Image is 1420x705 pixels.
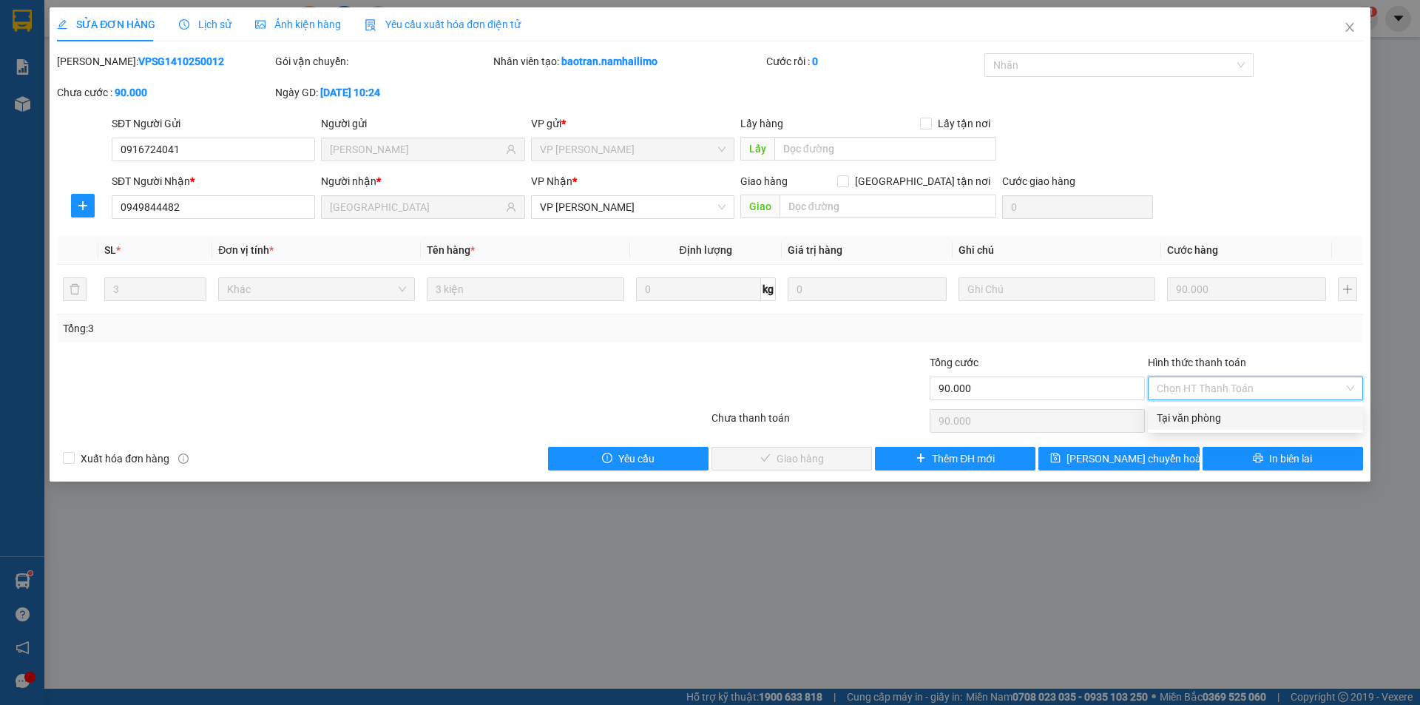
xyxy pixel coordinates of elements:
[780,195,996,218] input: Dọc đường
[1002,175,1075,187] label: Cước giao hàng
[72,200,94,212] span: plus
[618,451,655,467] span: Yêu cầu
[275,84,490,101] div: Ngày GD:
[330,199,502,215] input: Tên người nhận
[875,447,1035,470] button: plusThêm ĐH mới
[740,118,783,129] span: Lấy hàng
[1050,453,1061,465] span: save
[710,410,928,436] div: Chưa thanh toán
[321,173,524,189] div: Người nhận
[104,244,116,256] span: SL
[740,195,780,218] span: Giao
[711,447,872,470] button: checkGiao hàng
[178,453,189,464] span: info-circle
[427,244,475,256] span: Tên hàng
[1344,21,1356,33] span: close
[680,244,732,256] span: Định lượng
[321,115,524,132] div: Người gửi
[112,173,315,189] div: SĐT Người Nhận
[561,55,657,67] b: baotran.namhailimo
[1253,453,1263,465] span: printer
[548,447,709,470] button: exclamation-circleYêu cầu
[1167,277,1326,301] input: 0
[540,138,726,161] span: VP Phạm Ngũ Lão
[275,53,490,70] div: Gói vận chuyển:
[218,244,274,256] span: Đơn vị tính
[255,19,266,30] span: picture
[958,277,1155,301] input: Ghi Chú
[953,236,1161,265] th: Ghi chú
[75,451,175,467] span: Xuất hóa đơn hàng
[255,18,341,30] span: Ảnh kiện hàng
[1203,447,1363,470] button: printerIn biên lai
[493,53,763,70] div: Nhân viên tạo:
[1038,447,1199,470] button: save[PERSON_NAME] chuyển hoàn
[63,277,87,301] button: delete
[57,53,272,70] div: [PERSON_NAME]:
[57,19,67,30] span: edit
[506,202,516,212] span: user
[365,19,376,31] img: icon
[812,55,818,67] b: 0
[179,18,231,30] span: Lịch sử
[788,244,842,256] span: Giá trị hàng
[1066,451,1207,467] span: [PERSON_NAME] chuyển hoàn
[916,453,926,465] span: plus
[57,18,155,30] span: SỬA ĐƠN HÀNG
[1148,357,1246,368] label: Hình thức thanh toán
[71,194,95,217] button: plus
[330,141,502,158] input: Tên người gửi
[540,196,726,218] span: VP Phan Thiết
[112,115,315,132] div: SĐT Người Gửi
[506,144,516,155] span: user
[740,175,788,187] span: Giao hàng
[1157,377,1354,399] span: Chọn HT Thanh Toán
[531,175,572,187] span: VP Nhận
[179,19,189,30] span: clock-circle
[1167,244,1218,256] span: Cước hàng
[1269,451,1312,467] span: In biên lai
[930,357,978,368] span: Tổng cước
[761,277,776,301] span: kg
[1157,410,1354,426] div: Tại văn phòng
[63,320,548,337] div: Tổng: 3
[740,137,774,161] span: Lấy
[531,115,734,132] div: VP gửi
[1329,7,1370,49] button: Close
[774,137,996,161] input: Dọc đường
[138,55,224,67] b: VPSG1410250012
[365,18,521,30] span: Yêu cầu xuất hóa đơn điện tử
[766,53,981,70] div: Cước rồi :
[932,451,995,467] span: Thêm ĐH mới
[427,277,623,301] input: VD: Bàn, Ghế
[788,277,947,301] input: 0
[320,87,380,98] b: [DATE] 10:24
[1002,195,1153,219] input: Cước giao hàng
[602,453,612,465] span: exclamation-circle
[1338,277,1357,301] button: plus
[932,115,996,132] span: Lấy tận nơi
[227,278,406,300] span: Khác
[115,87,147,98] b: 90.000
[849,173,996,189] span: [GEOGRAPHIC_DATA] tận nơi
[57,84,272,101] div: Chưa cước :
